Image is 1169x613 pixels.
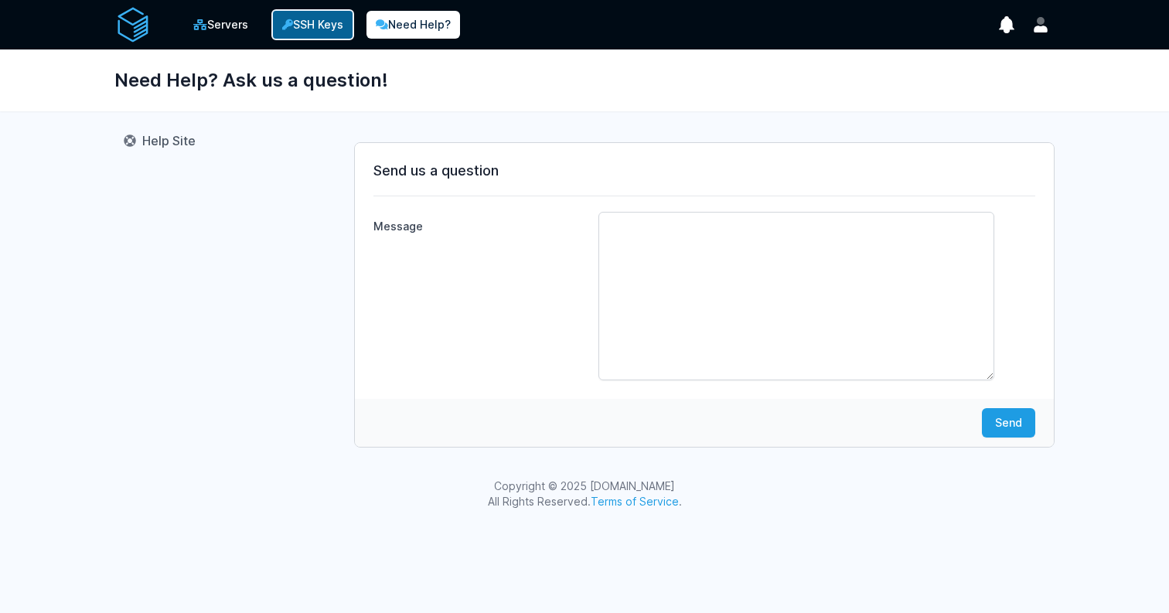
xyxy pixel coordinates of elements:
[114,127,336,155] a: Help Site
[114,62,388,99] h1: Need Help? Ask us a question!
[373,162,1035,180] h3: Send us a question
[271,9,354,40] a: SSH Keys
[114,6,152,43] img: serverAuth logo
[993,11,1021,39] button: show notifications
[982,408,1035,438] button: Send
[182,9,259,40] a: Servers
[366,11,460,39] a: Need Help?
[591,495,679,508] a: Terms of Service
[373,213,586,234] label: Message
[142,133,196,148] span: Help Site
[1027,11,1055,39] button: User menu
